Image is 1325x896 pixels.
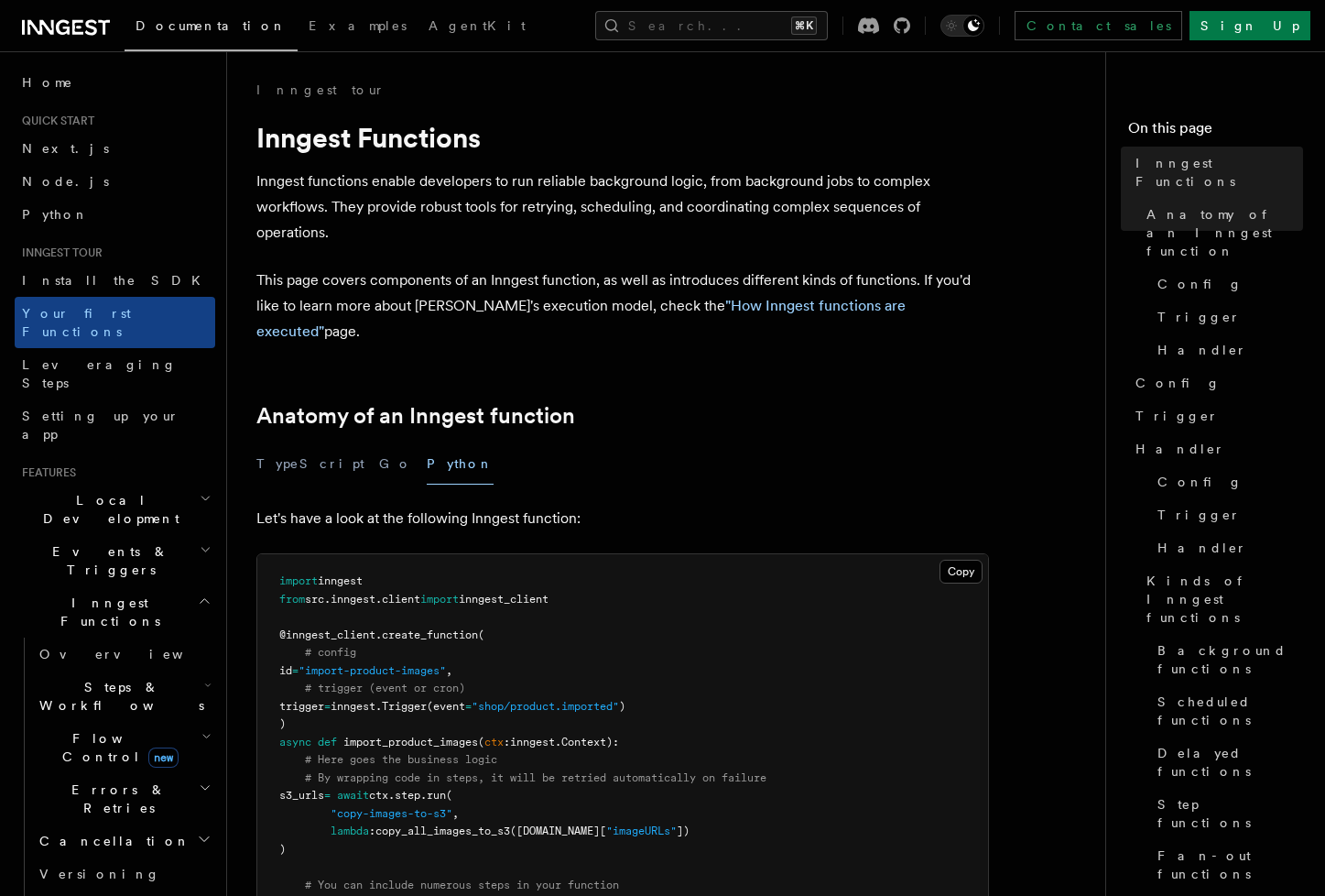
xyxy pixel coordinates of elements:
[256,443,364,485] button: TypeScript
[22,306,131,339] span: Your first Functions
[32,638,215,671] a: Overview
[279,628,375,641] span: @inngest_client
[256,121,989,154] h1: Inngest Functions
[305,646,356,659] span: # config
[15,297,215,348] a: Your first Functions
[1128,399,1303,432] a: Trigger
[1150,498,1303,531] a: Trigger
[1189,11,1310,40] a: Sign Up
[369,789,388,802] span: ctx
[791,16,817,35] kbd: ⌘K
[1150,333,1303,366] a: Handler
[420,789,427,802] span: .
[22,273,212,288] span: Install the SDK
[369,825,375,837] span: :
[279,593,305,606] span: from
[324,700,331,713] span: =
[32,678,204,715] span: Steps & Workflows
[279,789,324,802] span: s3_urls
[32,729,201,766] span: Flow Control
[305,593,324,606] span: src
[1150,634,1303,685] a: Background functions
[561,736,619,748] span: Context):
[1135,440,1225,458] span: Handler
[452,807,459,820] span: ,
[375,593,382,606] span: .
[318,574,363,587] span: inngest
[256,268,989,344] p: This page covers components of an Inngest function, as well as introduces different kinds of func...
[15,114,94,128] span: Quick start
[510,736,555,748] span: inngest
[427,700,465,713] span: (event
[939,560,983,584] button: Copy
[279,717,286,730] span: )
[22,73,73,92] span: Home
[388,789,395,802] span: .
[1150,531,1303,564] a: Handler
[15,132,215,165] a: Next.js
[256,403,575,429] a: Anatomy of an Inngest function
[32,858,215,891] a: Versioning
[256,169,989,246] p: Inngest functions enable developers to run reliable background logic, from background jobs to com...
[324,593,331,606] span: .
[1150,268,1303,300] a: Config
[32,832,190,850] span: Cancellation
[595,11,828,40] button: Search...⌘K
[39,867,160,881] span: Versioning
[15,535,215,586] button: Events & Triggers
[478,736,484,748] span: (
[39,647,228,661] span: Overview
[429,18,526,33] span: AgentKit
[1146,572,1303,627] span: Kinds of Inngest functions
[1150,788,1303,839] a: Step functions
[343,736,478,748] span: import_product_images
[15,66,215,99] a: Home
[379,443,412,485] button: Go
[305,753,497,766] span: # Here goes the business logic
[382,593,420,606] span: client
[427,443,494,485] button: Python
[1128,432,1303,465] a: Handler
[309,18,407,33] span: Examples
[940,15,984,37] button: Toggle dark mode
[1150,465,1303,498] a: Config
[337,789,369,802] span: await
[32,825,215,858] button: Cancellation
[395,789,420,802] span: step
[478,628,484,641] span: (
[32,671,215,722] button: Steps & Workflows
[375,628,382,641] span: .
[1139,198,1303,268] a: Anatomy of an Inngest function
[136,18,287,33] span: Documentation
[15,264,215,297] a: Install the SDK
[375,825,510,837] span: copy_all_images_to_s3
[15,586,215,638] button: Inngest Functions
[22,174,109,189] span: Node.js
[1139,564,1303,634] a: Kinds of Inngest functions
[32,722,215,773] button: Flow Controlnew
[1157,744,1303,781] span: Delayed functions
[15,594,198,630] span: Inngest Functions
[1150,685,1303,737] a: Scheduled functions
[418,5,537,49] a: AgentKit
[256,81,385,99] a: Inngest tour
[1128,366,1303,399] a: Config
[1015,11,1182,40] a: Contact sales
[331,825,369,837] span: lambda
[298,5,418,49] a: Examples
[1157,847,1303,883] span: Fan-out functions
[324,789,331,802] span: =
[15,165,215,198] a: Node.js
[484,736,504,748] span: ctx
[420,593,459,606] span: import
[305,682,465,694] span: # trigger (event or cron)
[279,664,292,677] span: id
[279,843,286,856] span: )
[148,748,179,768] span: new
[15,491,200,528] span: Local Development
[1135,154,1303,191] span: Inngest Functions
[331,593,375,606] span: inngest
[279,700,324,713] span: trigger
[279,574,318,587] span: import
[1157,473,1243,491] span: Config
